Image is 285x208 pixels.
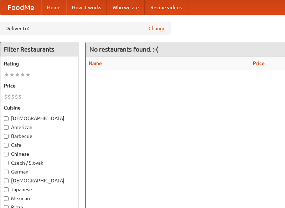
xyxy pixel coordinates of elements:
[4,196,9,201] input: Mexican
[4,178,9,183] input: [DEMOGRAPHIC_DATA]
[4,150,74,158] label: Chinese
[253,60,265,66] a: Price
[4,93,7,101] li: $
[4,71,9,79] li: ★
[4,60,74,67] h5: Rating
[89,46,158,53] ng-pluralize: No restaurants found. :-(
[41,0,66,15] a: Home
[0,0,41,15] a: FoodMe
[4,161,9,165] input: Czech / Slovak
[7,93,11,101] li: $
[4,133,74,140] label: Barbecue
[15,71,20,79] li: ★
[4,134,9,139] input: Barbecue
[20,71,25,79] li: ★
[15,93,18,101] li: $
[25,71,31,79] li: ★
[9,71,15,79] li: ★
[4,168,74,175] label: German
[4,116,9,121] input: [DEMOGRAPHIC_DATA]
[107,0,145,15] a: Who we are
[149,25,166,32] a: Change
[145,0,187,15] a: Recipe videos
[11,93,15,101] li: $
[66,0,107,15] a: How it works
[4,187,9,192] input: Japanese
[4,195,74,202] label: Mexican
[4,186,74,193] label: Japanese
[4,159,74,166] label: Czech / Slovak
[4,82,74,89] h5: Price
[4,115,74,122] label: [DEMOGRAPHIC_DATA]
[4,142,74,149] label: Cafe
[4,177,74,184] label: [DEMOGRAPHIC_DATA]
[18,93,22,101] li: $
[0,42,78,57] h4: Filter Restaurants
[4,124,74,131] label: American
[4,125,9,130] input: American
[4,170,9,174] input: German
[4,152,9,156] input: Chinese
[4,143,9,148] input: Cafe
[89,60,102,66] a: Name
[4,104,74,111] h5: Cuisine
